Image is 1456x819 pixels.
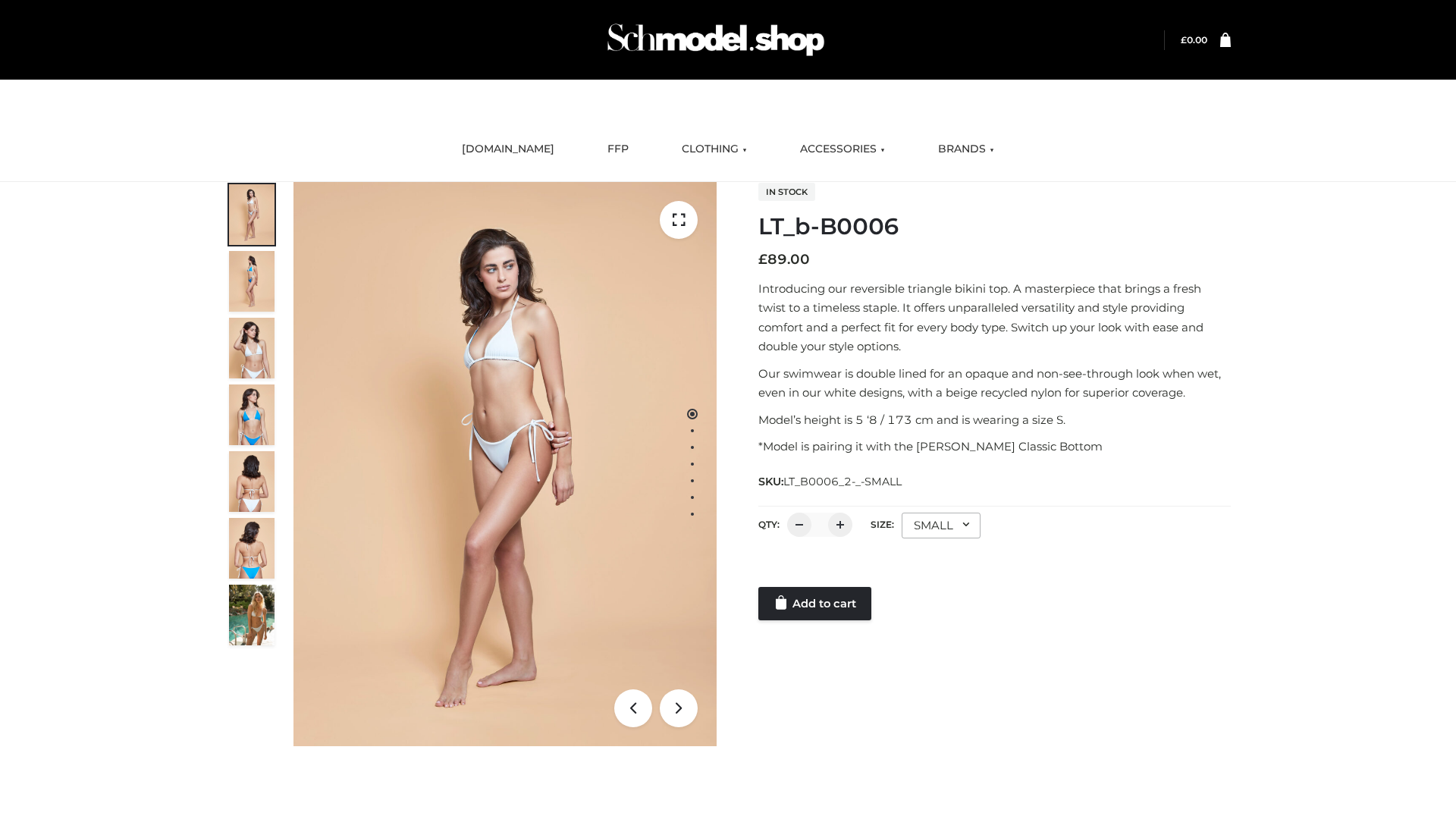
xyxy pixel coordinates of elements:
[758,364,1231,403] p: Our swimwear is double lined for an opaque and non-see-through look when wet, even in our white d...
[670,133,758,166] a: CLOTHING
[229,518,275,579] img: ArielClassicBikiniTop_CloudNine_AzureSky_OW114ECO_8-scaled.jpg
[229,251,275,312] img: ArielClassicBikiniTop_CloudNine_AzureSky_OW114ECO_2-scaled.jpg
[229,585,275,645] img: Arieltop_CloudNine_AzureSky2.jpg
[602,10,830,70] img: Schmodel Admin 964
[1181,34,1207,45] a: £0.00
[450,133,566,166] a: [DOMAIN_NAME]
[229,184,275,245] img: ArielClassicBikiniTop_CloudNine_AzureSky_OW114ECO_1-scaled.jpg
[229,318,275,378] img: ArielClassicBikiniTop_CloudNine_AzureSky_OW114ECO_3-scaled.jpg
[758,519,780,530] label: QTY:
[1181,34,1207,45] bdi: 0.00
[758,279,1231,356] p: Introducing our reversible triangle bikini top. A masterpiece that brings a fresh twist to a time...
[758,251,767,268] span: £
[293,182,717,746] img: ArielClassicBikiniTop_CloudNine_AzureSky_OW114ECO_1
[758,410,1231,430] p: Model’s height is 5 ‘8 / 173 cm and is wearing a size S.
[758,437,1231,457] p: *Model is pairing it with the [PERSON_NAME] Classic Bottom
[783,475,902,488] span: LT_B0006_2-_-SMALL
[758,213,1231,240] h1: LT_b-B0006
[758,587,871,620] a: Add to cart
[758,183,815,201] span: In stock
[229,384,275,445] img: ArielClassicBikiniTop_CloudNine_AzureSky_OW114ECO_4-scaled.jpg
[758,472,903,491] span: SKU:
[596,133,640,166] a: FFP
[871,519,894,530] label: Size:
[927,133,1006,166] a: BRANDS
[1181,34,1187,45] span: £
[229,451,275,512] img: ArielClassicBikiniTop_CloudNine_AzureSky_OW114ECO_7-scaled.jpg
[789,133,896,166] a: ACCESSORIES
[902,513,981,538] div: SMALL
[758,251,810,268] bdi: 89.00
